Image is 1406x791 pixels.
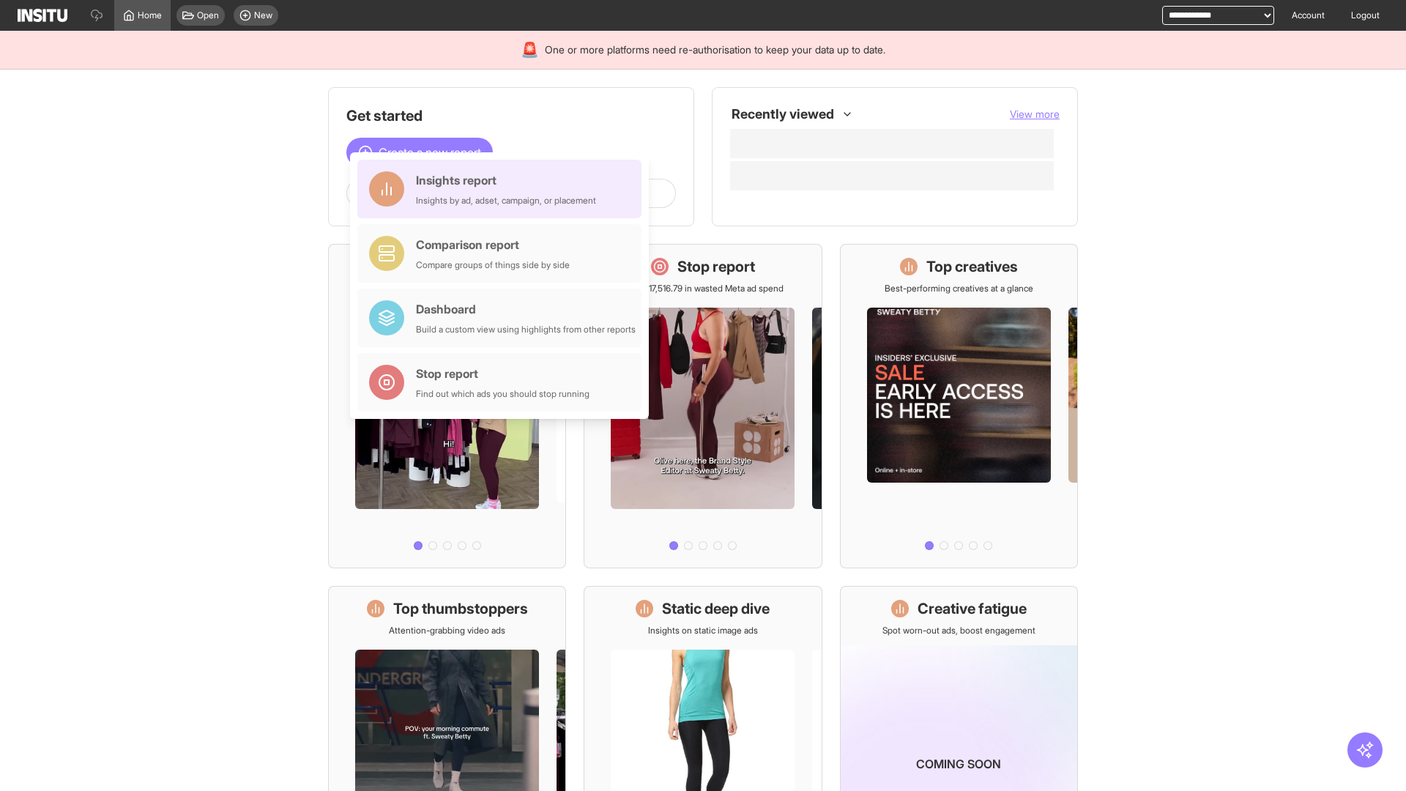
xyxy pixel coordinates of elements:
h1: Get started [346,105,676,126]
h1: Stop report [677,256,755,277]
div: Compare groups of things side by side [416,259,570,271]
h1: Static deep dive [662,598,770,619]
div: Find out which ads you should stop running [416,388,589,400]
p: Save £17,516.79 in wasted Meta ad spend [622,283,784,294]
span: Home [138,10,162,21]
a: Top creativesBest-performing creatives at a glance [840,244,1078,568]
h1: Top creatives [926,256,1018,277]
div: Build a custom view using highlights from other reports [416,324,636,335]
a: Stop reportSave £17,516.79 in wasted Meta ad spend [584,244,822,568]
span: One or more platforms need re-authorisation to keep your data up to date. [545,42,885,57]
a: What's live nowSee all active ads instantly [328,244,566,568]
button: Create a new report [346,138,493,167]
p: Insights on static image ads [648,625,758,636]
p: Best-performing creatives at a glance [885,283,1033,294]
div: Insights by ad, adset, campaign, or placement [416,195,596,207]
button: View more [1010,107,1060,122]
span: Create a new report [379,144,481,161]
div: Stop report [416,365,589,382]
h1: Top thumbstoppers [393,598,528,619]
div: Dashboard [416,300,636,318]
div: Insights report [416,171,596,189]
span: New [254,10,272,21]
span: Open [197,10,219,21]
span: View more [1010,108,1060,120]
div: Comparison report [416,236,570,253]
p: Attention-grabbing video ads [389,625,505,636]
img: Logo [18,9,67,22]
div: 🚨 [521,40,539,60]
